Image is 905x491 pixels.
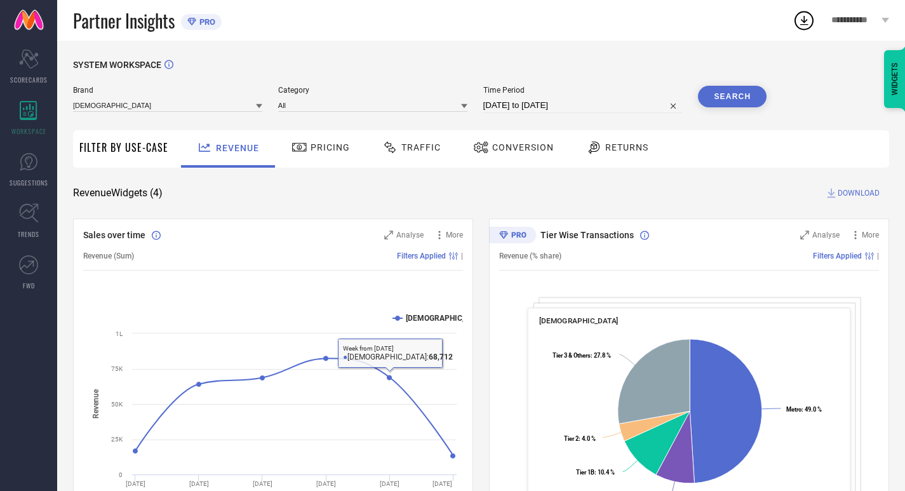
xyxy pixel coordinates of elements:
[119,471,123,478] text: 0
[576,469,594,476] tspan: Tier 1B
[786,406,822,413] text: : 49.0 %
[189,480,209,487] text: [DATE]
[111,401,123,408] text: 50K
[553,352,611,359] text: : 27.8 %
[489,227,536,246] div: Premium
[793,9,815,32] div: Open download list
[432,480,452,487] text: [DATE]
[384,231,393,239] svg: Zoom
[564,435,579,442] tspan: Tier 2
[83,230,145,240] span: Sales over time
[539,316,619,325] span: [DEMOGRAPHIC_DATA]
[812,231,840,239] span: Analyse
[23,281,35,290] span: FWD
[553,352,591,359] tspan: Tier 3 & Others
[698,86,767,107] button: Search
[786,406,801,413] tspan: Metro
[316,480,336,487] text: [DATE]
[800,231,809,239] svg: Zoom
[406,314,486,323] text: [DEMOGRAPHIC_DATA]
[73,187,163,199] span: Revenue Widgets ( 4 )
[311,142,350,152] span: Pricing
[216,143,259,153] span: Revenue
[446,231,463,239] span: More
[91,389,100,419] tspan: Revenue
[79,140,168,155] span: Filter By Use-Case
[492,142,554,152] span: Conversion
[838,187,880,199] span: DOWNLOAD
[73,86,262,95] span: Brand
[576,469,615,476] text: : 10.4 %
[396,231,424,239] span: Analyse
[111,365,123,372] text: 75K
[11,126,46,136] span: WORKSPACE
[380,480,399,487] text: [DATE]
[126,480,145,487] text: [DATE]
[483,86,683,95] span: Time Period
[10,178,48,187] span: SUGGESTIONS
[401,142,441,152] span: Traffic
[83,252,134,260] span: Revenue (Sum)
[196,17,215,27] span: PRO
[862,231,879,239] span: More
[877,252,879,260] span: |
[483,98,683,113] input: Select time period
[397,252,446,260] span: Filters Applied
[73,60,161,70] span: SYSTEM WORKSPACE
[278,86,467,95] span: Category
[499,252,561,260] span: Revenue (% share)
[116,330,123,337] text: 1L
[10,75,48,84] span: SCORECARDS
[73,8,175,34] span: Partner Insights
[564,435,596,442] text: : 4.0 %
[461,252,463,260] span: |
[253,480,272,487] text: [DATE]
[813,252,862,260] span: Filters Applied
[111,436,123,443] text: 25K
[540,230,634,240] span: Tier Wise Transactions
[605,142,648,152] span: Returns
[18,229,39,239] span: TRENDS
